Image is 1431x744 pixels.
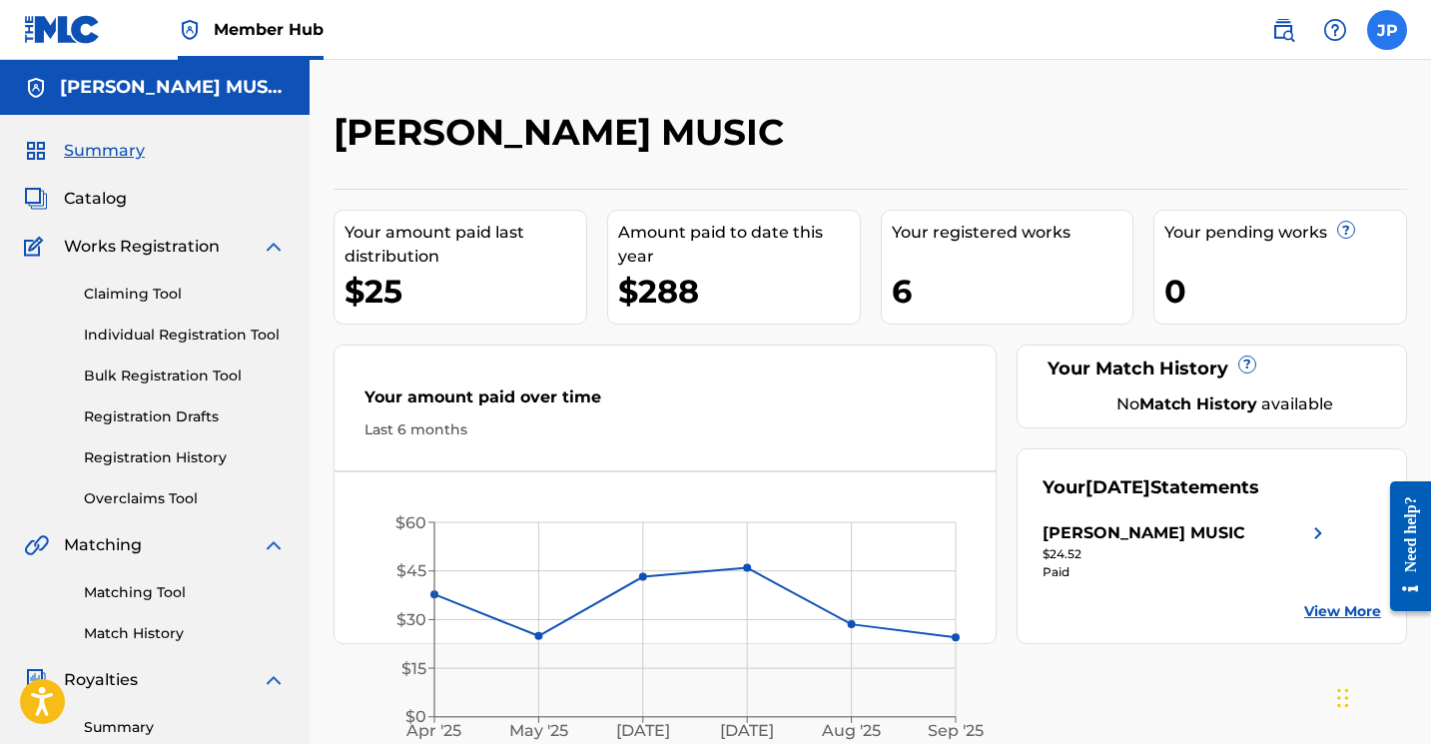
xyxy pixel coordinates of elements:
img: help [1323,18,1347,42]
span: Royalties [64,668,138,692]
h5: GOZZO MUSIC [60,76,286,99]
div: Your amount paid last distribution [345,221,586,269]
a: Registration History [84,447,286,468]
img: Accounts [24,76,48,100]
div: $25 [345,269,586,314]
img: Catalog [24,187,48,211]
tspan: [DATE] [720,721,774,740]
iframe: Resource Center [1375,466,1431,627]
tspan: $45 [396,561,426,580]
div: [PERSON_NAME] MUSIC [1043,521,1245,545]
a: Public Search [1263,10,1303,50]
a: Individual Registration Tool [84,325,286,346]
div: Paid [1043,563,1330,581]
div: Your Match History [1043,356,1381,382]
div: No available [1068,392,1381,416]
div: $24.52 [1043,545,1330,563]
span: ? [1338,222,1354,238]
tspan: Aug '25 [821,721,881,740]
img: Top Rightsholder [178,18,202,42]
tspan: [DATE] [616,721,670,740]
img: Royalties [24,668,48,692]
div: $288 [618,269,860,314]
a: View More [1304,601,1381,622]
iframe: Chat Widget [1331,648,1431,744]
span: ? [1239,357,1255,372]
a: Bulk Registration Tool [84,366,286,386]
img: Matching [24,533,49,557]
a: Match History [84,623,286,644]
div: Drag [1337,668,1349,728]
a: [PERSON_NAME] MUSICright chevron icon$24.52Paid [1043,521,1330,581]
img: expand [262,668,286,692]
div: Your registered works [892,221,1133,245]
tspan: Sep '25 [928,721,984,740]
a: CatalogCatalog [24,187,127,211]
span: Works Registration [64,235,220,259]
span: [DATE] [1085,476,1150,498]
div: 6 [892,269,1133,314]
span: Summary [64,139,145,163]
tspan: $0 [405,707,426,726]
a: SummarySummary [24,139,145,163]
img: search [1271,18,1295,42]
img: Works Registration [24,235,50,259]
span: Catalog [64,187,127,211]
span: Matching [64,533,142,557]
div: 0 [1164,269,1406,314]
a: Matching Tool [84,582,286,603]
div: Amount paid to date this year [618,221,860,269]
img: right chevron icon [1306,521,1330,545]
a: Registration Drafts [84,406,286,427]
img: MLC Logo [24,15,101,44]
img: expand [262,235,286,259]
tspan: May '25 [509,721,568,740]
tspan: $60 [395,513,426,532]
img: expand [262,533,286,557]
a: Claiming Tool [84,284,286,305]
tspan: $30 [396,610,426,629]
div: Your Statements [1043,474,1259,501]
a: Overclaims Tool [84,488,286,509]
div: User Menu [1367,10,1407,50]
span: Member Hub [214,18,324,41]
div: Your amount paid over time [364,385,966,419]
h2: [PERSON_NAME] MUSIC [334,110,794,155]
tspan: $15 [401,659,426,678]
div: Last 6 months [364,419,966,440]
div: Your pending works [1164,221,1406,245]
div: Help [1315,10,1355,50]
img: Summary [24,139,48,163]
a: Summary [84,717,286,738]
tspan: Apr '25 [406,721,462,740]
strong: Match History [1139,394,1257,413]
